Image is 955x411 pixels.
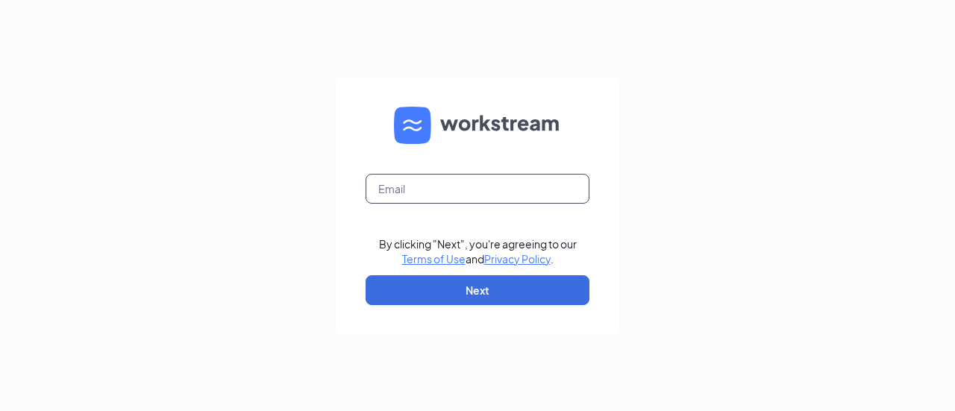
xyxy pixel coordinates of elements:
[379,236,577,266] div: By clicking "Next", you're agreeing to our and .
[402,252,466,266] a: Terms of Use
[366,275,589,305] button: Next
[394,107,561,144] img: WS logo and Workstream text
[484,252,551,266] a: Privacy Policy
[366,174,589,204] input: Email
